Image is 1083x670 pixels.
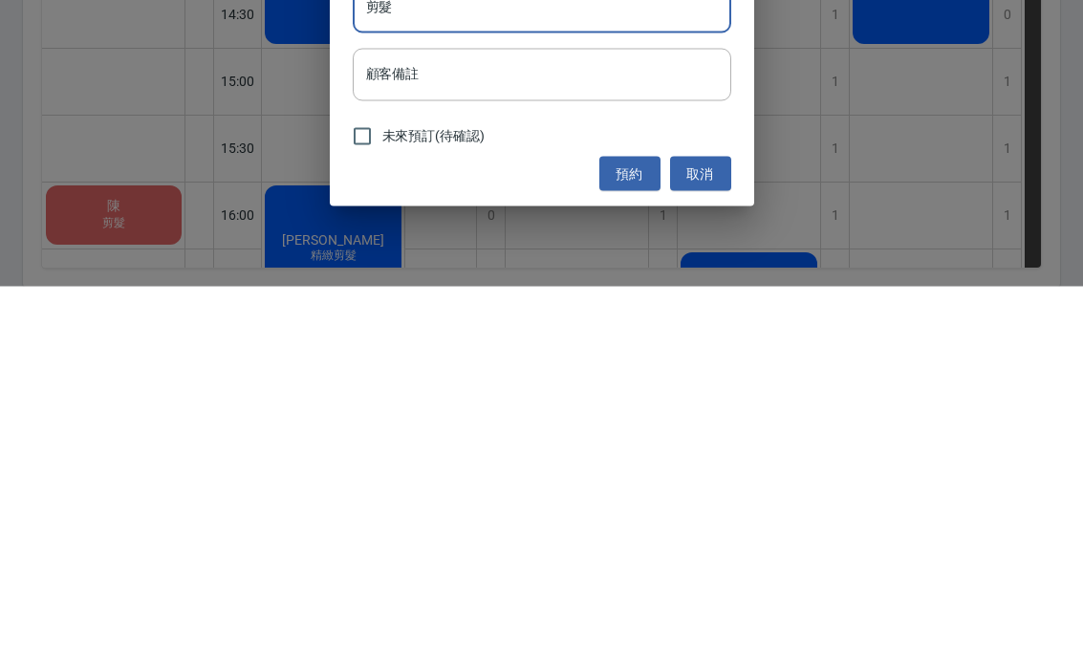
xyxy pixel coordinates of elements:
label: 備註 [366,357,386,371]
div: 30分鐘 [353,298,731,350]
div: 設定可預約人數上限 [353,96,731,149]
span: 設定可預約人數上限 [422,112,716,132]
label: 顧客姓名 [366,223,413,237]
button: 預約 [599,540,661,575]
span: 未來預訂(待確認) [382,509,486,530]
label: 顧客電話 [366,156,413,170]
label: 服務時長 [366,290,406,304]
button: 取消 [670,540,731,575]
